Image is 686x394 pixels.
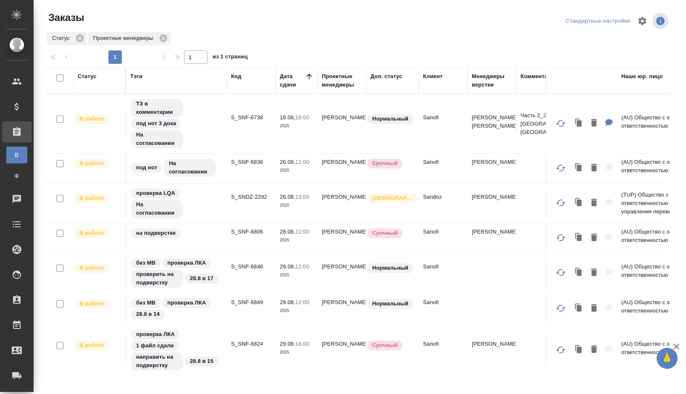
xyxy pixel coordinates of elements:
[280,271,313,279] p: 2025
[372,194,414,202] p: [DEMOGRAPHIC_DATA]
[169,159,211,176] p: На согласовании
[79,194,104,202] p: В работе
[587,300,601,317] button: Удалить
[46,11,84,24] span: Заказы
[79,229,104,237] p: В работе
[571,115,587,132] button: Клонировать
[322,72,362,89] div: Проектные менеджеры
[231,340,271,348] p: S_SNF-6824
[280,166,313,175] p: 2025
[280,159,295,165] p: 26.08,
[423,193,463,201] p: Sandoz
[472,228,512,236] p: [PERSON_NAME]
[571,341,587,358] button: Клонировать
[551,298,571,318] button: Обновить
[136,299,155,307] p: без МВ
[79,299,104,308] p: В работе
[366,340,415,351] div: Выставляется автоматически, если на указанный объем услуг необходимо больше времени в стандартном...
[79,159,104,168] p: В работе
[136,189,175,197] p: проверка LQA
[372,299,408,308] p: Нормальный
[280,114,295,121] p: 18.08,
[660,349,674,367] span: 🙏
[11,151,23,159] span: В
[372,159,397,168] p: Срочный
[190,274,213,283] p: 28.8 в 17
[130,297,223,320] div: без МВ, проверка ЛКА, 28.8 в 14
[136,100,178,116] p: ТЗ в комментарии
[587,229,601,247] button: Удалить
[366,228,415,239] div: Выставляется автоматически, если на указанный объем услуг необходимо больше времени в стандартном...
[472,113,512,130] p: [PERSON_NAME], [PERSON_NAME]
[280,201,313,210] p: 2025
[371,72,402,81] div: Доп. статус
[520,111,613,137] p: Часть 2_Заказ Swift, [GEOGRAPHIC_DATA], [GEOGRAPHIC_DATA]
[551,340,571,360] button: Обновить
[318,294,366,323] td: [PERSON_NAME]
[280,307,313,315] p: 2025
[551,263,571,283] button: Обновить
[295,114,309,121] p: 18:00
[74,158,121,169] div: Выставляет ПМ после принятия заказа от КМа
[136,163,157,172] p: под нот
[472,193,512,201] p: [PERSON_NAME]
[136,200,178,217] p: На согласовании
[632,11,652,31] span: Настроить таблицу
[571,229,587,247] button: Клонировать
[318,154,366,183] td: [PERSON_NAME]
[93,34,156,42] p: Проектные менеджеры
[318,189,366,218] td: [PERSON_NAME]
[551,193,571,213] button: Обновить
[372,229,397,237] p: Срочный
[587,115,601,132] button: Удалить
[366,263,415,274] div: Статус по умолчанию для стандартных заказов
[74,298,121,310] div: Выставляет ПМ после принятия заказа от КМа
[74,228,121,239] div: Выставляет ПМ после принятия заказа от КМа
[167,259,206,267] p: проверка ЛКА
[472,158,512,166] p: [PERSON_NAME]
[136,310,160,318] p: 28.8 в 14
[318,223,366,253] td: [PERSON_NAME]
[231,158,271,166] p: S_SNF-6836
[366,298,415,310] div: Статус по умолчанию для стандартных заказов
[366,193,415,204] div: Выставляется автоматически для первых 3 заказов нового контактного лица. Особое внимание
[231,228,271,236] p: S_SNF-6806
[571,300,587,317] button: Клонировать
[136,353,178,370] p: направить на подверстку
[551,113,571,134] button: Обновить
[130,188,223,219] div: проверка LQA, На согласовании
[366,158,415,169] div: Выставляется автоматически, если на указанный объем услуг необходимо больше времени в стандартном...
[366,113,415,125] div: Статус по умолчанию для стандартных заказов
[318,258,366,288] td: [PERSON_NAME]
[280,122,313,130] p: 2025
[130,329,223,371] div: проверка ЛКА, 1 файл сдали, направить на подверстку, 28.8 в 15
[280,229,295,235] p: 28.08,
[6,147,27,163] a: В
[136,270,178,287] p: проверить на подверстку
[423,158,463,166] p: Sanofi
[136,341,174,350] p: 1 файл сдали
[88,32,170,45] div: Проектные менеджеры
[520,72,579,81] div: Комментарии для КМ
[47,32,87,45] div: Статус
[587,194,601,212] button: Удалить
[136,229,176,237] p: на подверстке
[52,34,73,42] p: Статус
[372,341,397,349] p: Срочный
[11,172,23,180] span: Ф
[136,131,178,147] p: На согласовании
[74,113,121,125] div: Выставляет ПМ после принятия заказа от КМа
[472,340,512,348] p: [PERSON_NAME]
[295,159,309,165] p: 12:00
[280,299,295,305] p: 29.08,
[280,348,313,357] p: 2025
[136,119,176,128] p: под нот 3 дока
[280,236,313,244] p: 2025
[372,115,408,123] p: Нормальный
[231,193,271,201] p: S_SNDZ-2292
[190,357,213,365] p: 28.8 в 15
[318,109,366,139] td: [PERSON_NAME]
[652,13,670,29] span: Посмотреть информацию
[79,115,104,123] p: В работе
[136,330,175,339] p: проверка ЛКА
